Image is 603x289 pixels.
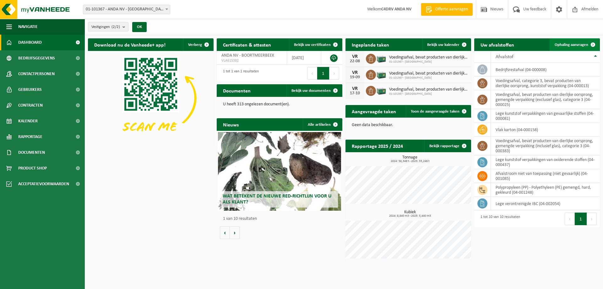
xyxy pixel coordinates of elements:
h2: Rapportage 2025 / 2024 [345,140,409,152]
strong: C4DRV ANDA NV [381,7,411,12]
button: 1 [575,213,587,225]
td: bedrijfsrestafval (04-000008) [491,63,600,76]
div: VR [349,54,361,59]
img: PB-LB-0680-HPE-GN-01 [376,53,387,64]
button: Vorige [220,226,230,239]
td: Lege verontreinigde IBC (04-002054) [491,197,600,210]
count: (2/2) [111,25,120,29]
span: Vestigingen [91,22,120,32]
td: afvalstroom niet van toepassing (niet gevaarlijk) (04-001085) [491,169,600,183]
div: 19-09 [349,75,361,80]
span: 01-101367 - [GEOGRAPHIC_DATA] [389,60,468,64]
span: Ophaling aanvragen [555,43,588,47]
span: Afvalstof [496,54,513,59]
td: [DATE] [287,51,321,65]
div: 22-08 [349,59,361,64]
span: 01-101367 - [GEOGRAPHIC_DATA] [389,92,468,96]
div: 1 tot 10 van 10 resultaten [477,212,520,226]
a: Alle artikelen [303,118,342,131]
button: Vestigingen(2/2) [88,22,128,31]
td: lege kunststof verpakkingen van gevaarlijke stoffen (04-000081) [491,109,600,123]
img: PB-LB-0680-HPE-GN-01 [376,85,387,96]
span: Toon de aangevraagde taken [411,109,459,114]
a: Toon de aangevraagde taken [406,105,470,118]
td: polypropyleen (PP) - Polyethyleen (PE) gemengd, hard, gekleurd (04-001248) [491,183,600,197]
img: PB-LB-0680-HPE-GN-01 [376,69,387,80]
span: Kalender [18,113,38,129]
h2: Uw afvalstoffen [474,38,520,51]
p: 1 van 10 resultaten [223,217,339,221]
p: Geen data beschikbaar. [352,123,465,127]
span: Documenten [18,145,45,160]
a: Bekijk uw documenten [286,84,342,97]
td: lege kunststof verpakkingen van oxiderende stoffen (04-000437) [491,155,600,169]
button: Previous [307,67,317,80]
span: Dashboard [18,35,42,50]
span: Bekijk uw kalender [427,43,459,47]
a: Bekijk uw kalender [422,38,470,51]
button: Verberg [183,38,213,51]
button: Previous [565,213,575,225]
h3: Tonnage [349,155,471,163]
span: 2024: 8,840 m3 - 2025: 5,440 m3 [349,214,471,218]
h2: Download nu de Vanheede+ app! [88,38,172,51]
span: Product Shop [18,160,47,176]
span: Wat betekent de nieuwe RED-richtlijn voor u als klant? [223,194,331,205]
span: Acceptatievoorwaarden [18,176,69,192]
h3: Kubiek [349,210,471,218]
div: 1 tot 1 van 1 resultaten [220,66,259,80]
div: VR [349,86,361,91]
span: VLA615382 [221,58,282,63]
img: Download de VHEPlus App [88,51,214,145]
td: voedingsafval, categorie 3, bevat producten van dierlijke oorsprong, kunststof verpakking (04-000... [491,76,600,90]
span: 01-101367 - ANDA NV - BOORTMEERBEEK [83,5,170,14]
a: Bekijk rapportage [424,140,470,152]
span: Offerte aanvragen [434,6,470,13]
td: voedingsafval, bevat producten van dierlijke oorsprong, gemengde verpakking (exclusief glas), cat... [491,90,600,109]
h2: Aangevraagde taken [345,105,402,117]
span: 01-101367 - [GEOGRAPHIC_DATA] [389,76,468,80]
a: Offerte aanvragen [421,3,473,16]
span: Voedingsafval, bevat producten van dierlijke oorsprong, gemengde verpakking (exc... [389,71,468,76]
span: Bekijk uw certificaten [294,43,331,47]
a: Wat betekent de nieuwe RED-richtlijn voor u als klant? [218,132,341,211]
span: Voedingsafval, bevat producten van dierlijke oorsprong, gemengde verpakking (exc... [389,55,468,60]
span: Navigatie [18,19,38,35]
span: Contactpersonen [18,66,55,82]
span: Voedingsafval, bevat producten van dierlijke oorsprong, gemengde verpakking (exc... [389,87,468,92]
button: 1 [317,67,329,80]
span: ANDA NV - BOORTMEERBEEK [221,53,274,58]
span: Bekijk uw documenten [291,89,331,93]
span: Rapportage [18,129,42,145]
span: Gebruikers [18,82,42,97]
h2: Nieuws [217,118,245,131]
button: Volgende [230,226,240,239]
a: Ophaling aanvragen [550,38,599,51]
h2: Documenten [217,84,257,97]
span: Bedrijfsgegevens [18,50,55,66]
button: OK [132,22,147,32]
h2: Ingeplande taken [345,38,395,51]
p: U heeft 313 ongelezen document(en). [223,102,336,107]
span: Verberg [188,43,202,47]
td: voedingsafval, bevat producten van dierlijke oorsprong, gemengde verpakking (inclusief glas), cat... [491,136,600,155]
a: Bekijk uw certificaten [289,38,342,51]
span: 2024: 58,349 t - 2025: 33,246 t [349,160,471,163]
td: vlak karton (04-000158) [491,123,600,136]
button: Next [329,67,339,80]
button: Next [587,213,597,225]
div: VR [349,70,361,75]
div: 17-10 [349,91,361,96]
span: Contracten [18,97,43,113]
h2: Certificaten & attesten [217,38,277,51]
